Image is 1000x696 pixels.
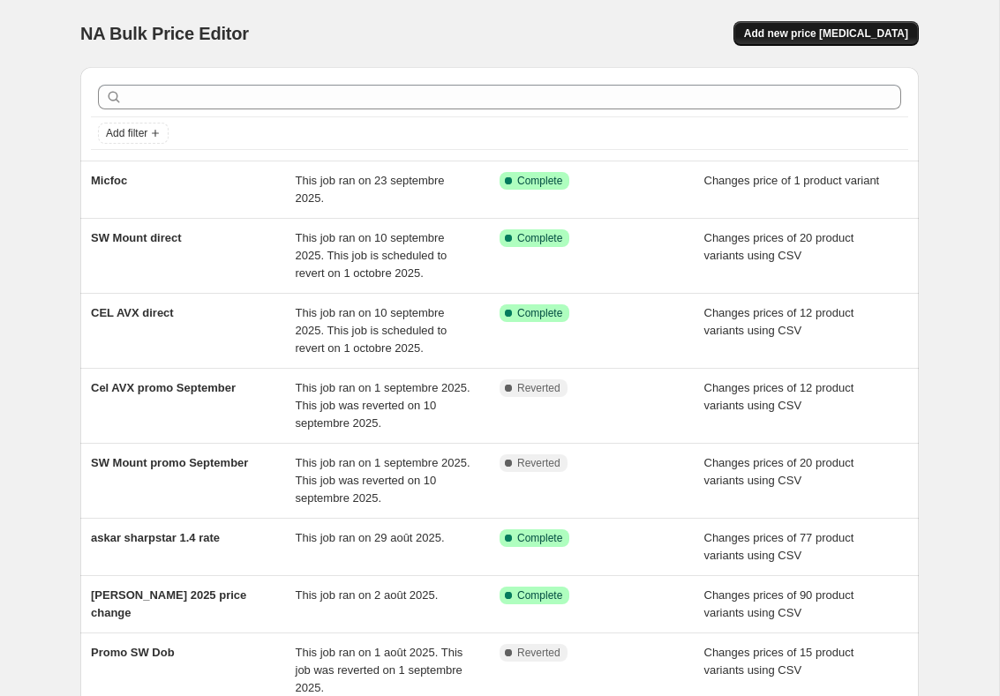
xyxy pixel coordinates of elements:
span: askar sharpstar 1.4 rate [91,531,220,544]
span: Changes price of 1 product variant [704,174,880,187]
span: Changes prices of 12 product variants using CSV [704,381,854,412]
span: [PERSON_NAME] 2025 price change [91,588,246,619]
button: Add filter [98,123,169,144]
span: Promo SW Dob [91,646,175,659]
span: SW Mount direct [91,231,182,244]
span: This job ran on 1 août 2025. This job was reverted on 1 septembre 2025. [296,646,463,694]
span: This job ran on 10 septembre 2025. This job is scheduled to revert on 1 octobre 2025. [296,306,447,355]
button: Add new price [MEDICAL_DATA] [733,21,919,46]
span: Changes prices of 12 product variants using CSV [704,306,854,337]
span: Cel AVX promo September [91,381,236,394]
span: Changes prices of 90 product variants using CSV [704,588,854,619]
span: Changes prices of 20 product variants using CSV [704,231,854,262]
span: This job ran on 1 septembre 2025. This job was reverted on 10 septembre 2025. [296,381,470,430]
span: This job ran on 10 septembre 2025. This job is scheduled to revert on 1 octobre 2025. [296,231,447,280]
span: Changes prices of 20 product variants using CSV [704,456,854,487]
span: Complete [517,306,562,320]
span: This job ran on 23 septembre 2025. [296,174,445,205]
span: This job ran on 1 septembre 2025. This job was reverted on 10 septembre 2025. [296,456,470,505]
span: Complete [517,588,562,602]
span: SW Mount promo September [91,456,248,469]
span: Complete [517,231,562,245]
span: This job ran on 2 août 2025. [296,588,439,602]
span: Micfoc [91,174,127,187]
span: Changes prices of 77 product variants using CSV [704,531,854,562]
span: Reverted [517,456,560,470]
span: Complete [517,174,562,188]
span: Complete [517,531,562,545]
span: Reverted [517,381,560,395]
span: Add filter [106,126,147,140]
span: CEL AVX direct [91,306,174,319]
span: Add new price [MEDICAL_DATA] [744,26,908,41]
span: Reverted [517,646,560,660]
span: This job ran on 29 août 2025. [296,531,445,544]
span: NA Bulk Price Editor [80,24,249,43]
span: Changes prices of 15 product variants using CSV [704,646,854,677]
